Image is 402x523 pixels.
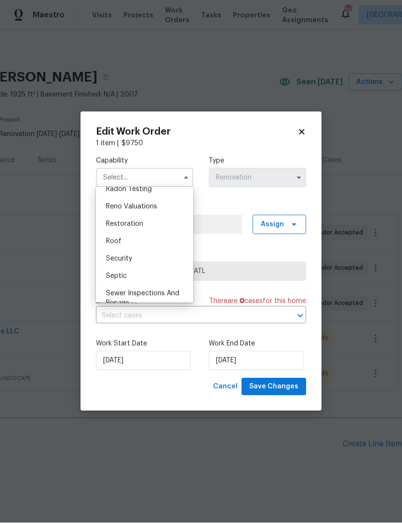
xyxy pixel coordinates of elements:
[106,238,121,245] span: Roof
[209,168,306,188] input: Select...
[96,203,306,213] label: Work Order Manager
[180,172,192,184] button: Hide options
[96,139,306,149] div: 1 item |
[209,339,306,349] label: Work End Date
[106,221,143,228] span: Restoration
[209,378,241,396] button: Cancel
[104,267,298,276] span: Edge Homes and Exteriors - ATL
[106,186,152,193] span: Radon Testing
[261,220,284,230] span: Assign
[240,298,244,305] span: 0
[96,351,191,371] input: M/D/YYYY
[106,290,179,307] span: Sewer Inspections And Repairs
[293,172,305,184] button: Show options
[96,309,279,324] input: Select cases
[209,351,304,371] input: M/D/YYYY
[96,127,297,137] h2: Edit Work Order
[106,256,132,262] span: Security
[96,250,306,260] label: Trade Partner
[106,273,127,280] span: Septic
[121,140,143,147] span: $ 9750
[106,204,157,210] span: Reno Valuations
[96,339,193,349] label: Work Start Date
[96,156,193,166] label: Capability
[209,297,306,306] span: There are case s for this home
[209,156,306,166] label: Type
[241,378,306,396] button: Save Changes
[249,381,298,393] span: Save Changes
[294,309,307,323] button: Open
[96,168,193,188] input: Select...
[213,381,238,393] span: Cancel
